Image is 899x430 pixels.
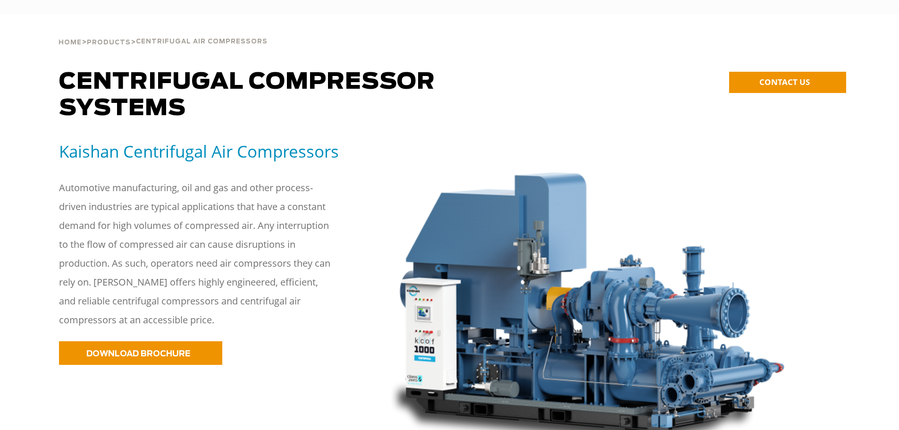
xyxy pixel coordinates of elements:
a: Home [59,38,82,46]
span: CONTACT US [759,76,810,87]
p: Automotive manufacturing, oil and gas and other process-driven industries are typical application... [59,178,333,329]
span: Centrifugal Compressor Systems [59,71,435,120]
span: Centrifugal Air Compressors [136,39,268,45]
a: Products [87,38,131,46]
h5: Kaishan Centrifugal Air Compressors [59,141,365,162]
span: DOWNLOAD BROCHURE [86,350,190,358]
span: Products [87,40,131,46]
span: Home [59,40,82,46]
a: CONTACT US [729,72,846,93]
a: DOWNLOAD BROCHURE [59,341,222,365]
div: > > [59,14,268,50]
